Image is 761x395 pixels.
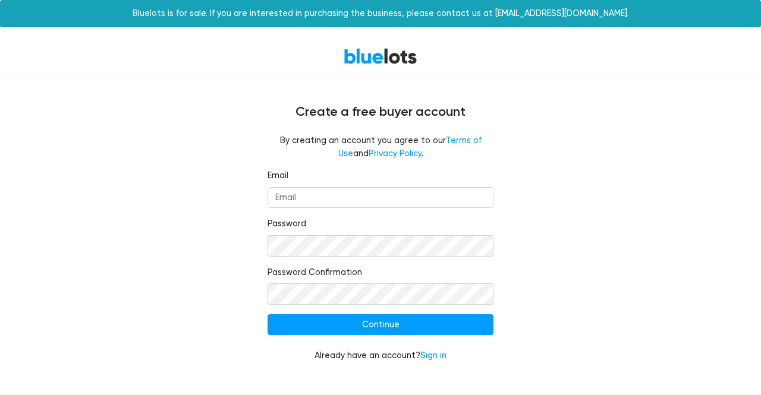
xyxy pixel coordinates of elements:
input: Continue [268,314,493,336]
a: Privacy Policy [369,148,422,159]
input: Email [268,187,493,208]
a: Sign in [420,350,446,361]
a: BlueLots [344,48,417,65]
label: Email [268,169,288,182]
h4: Create a free buyer account [24,105,737,120]
label: Password Confirmation [268,266,362,279]
div: Already have an account? [268,349,493,362]
label: Password [268,217,306,230]
a: Terms of Use [338,135,482,159]
fieldset: By creating an account you agree to our and . [268,134,493,160]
